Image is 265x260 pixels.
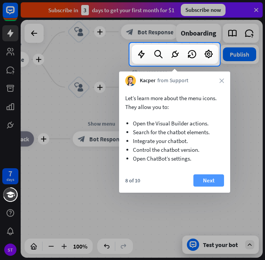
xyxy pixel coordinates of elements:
div: 8 of 10 [125,177,140,184]
span: from Support [157,77,188,84]
li: Open the Visual Builder actions. [133,119,216,128]
p: Let’s learn more about the menu icons. They allow you to: [125,94,224,111]
i: close [219,78,224,83]
li: Open ChatBot’s settings. [133,154,216,163]
li: Integrate your chatbot. [133,136,216,145]
li: Control the chatbot version. [133,145,216,154]
button: Open LiveChat chat widget [6,3,29,26]
span: Kacper [140,77,155,84]
li: Search for the chatbot elements. [133,128,216,136]
button: Next [193,174,224,187]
